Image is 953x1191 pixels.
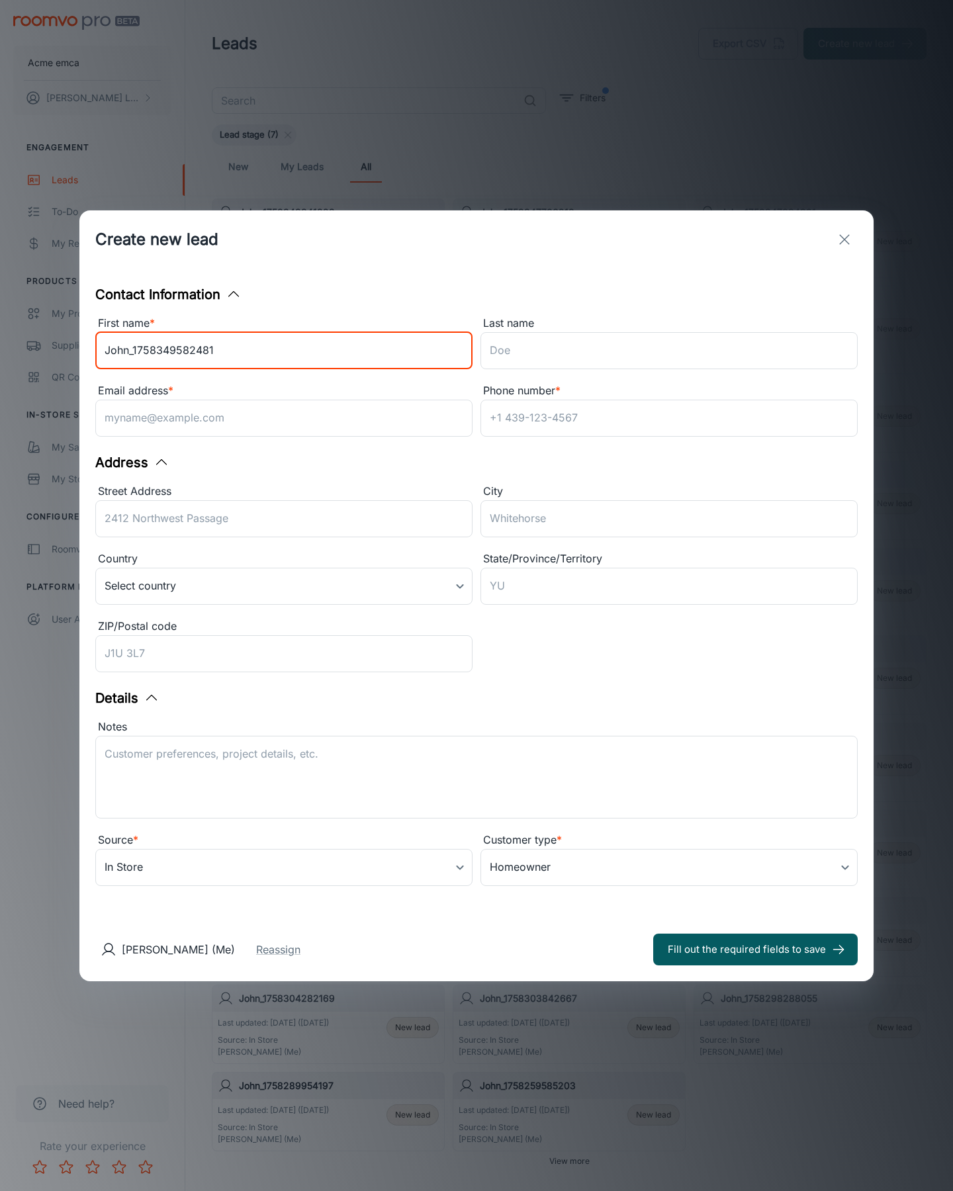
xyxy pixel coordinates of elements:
[95,285,242,304] button: Contact Information
[480,382,858,400] div: Phone number
[480,400,858,437] input: +1 439-123-4567
[95,719,858,736] div: Notes
[122,942,235,957] p: [PERSON_NAME] (Me)
[480,551,858,568] div: State/Province/Territory
[95,332,473,369] input: John
[480,315,858,332] div: Last name
[95,688,159,708] button: Details
[95,568,473,605] div: Select country
[480,849,858,886] div: Homeowner
[95,500,473,537] input: 2412 Northwest Passage
[95,382,473,400] div: Email address
[480,568,858,605] input: YU
[480,500,858,537] input: Whitehorse
[95,635,473,672] input: J1U 3L7
[95,551,473,568] div: Country
[95,228,218,251] h1: Create new lead
[95,483,473,500] div: Street Address
[95,315,473,332] div: First name
[95,832,473,849] div: Source
[95,618,473,635] div: ZIP/Postal code
[95,453,169,472] button: Address
[480,832,858,849] div: Customer type
[95,400,473,437] input: myname@example.com
[831,226,858,253] button: exit
[480,332,858,369] input: Doe
[480,483,858,500] div: City
[95,849,473,886] div: In Store
[256,942,300,957] button: Reassign
[653,934,858,965] button: Fill out the required fields to save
